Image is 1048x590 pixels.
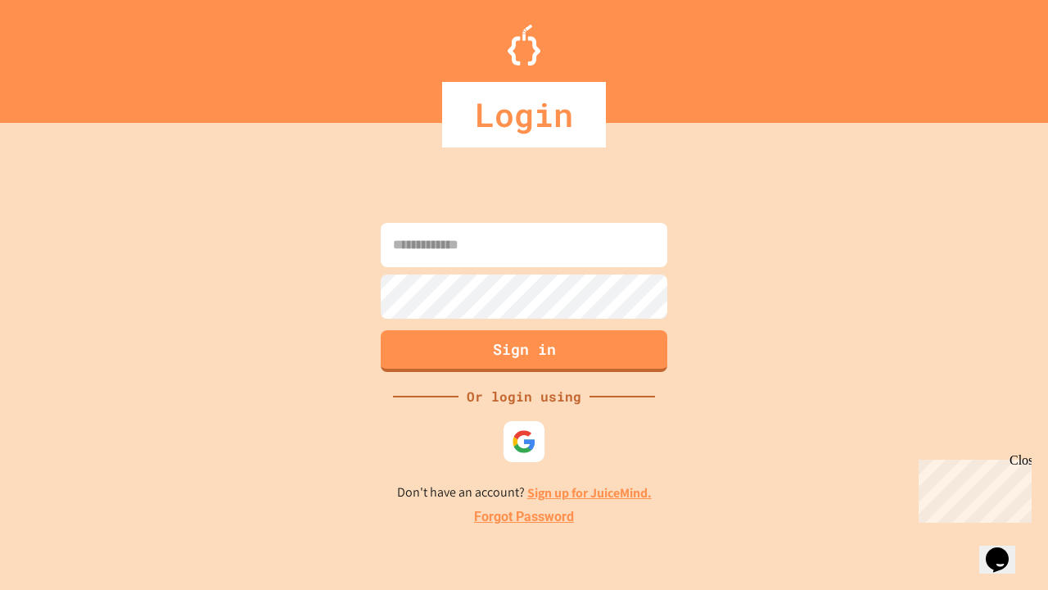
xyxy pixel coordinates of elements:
a: Sign up for JuiceMind. [527,484,652,501]
a: Forgot Password [474,507,574,527]
iframe: chat widget [912,453,1032,523]
div: Login [442,82,606,147]
p: Don't have an account? [397,483,652,503]
button: Sign in [381,330,667,372]
div: Chat with us now!Close [7,7,113,104]
img: google-icon.svg [512,429,536,454]
img: Logo.svg [508,25,540,66]
iframe: chat widget [979,524,1032,574]
div: Or login using [458,387,589,406]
